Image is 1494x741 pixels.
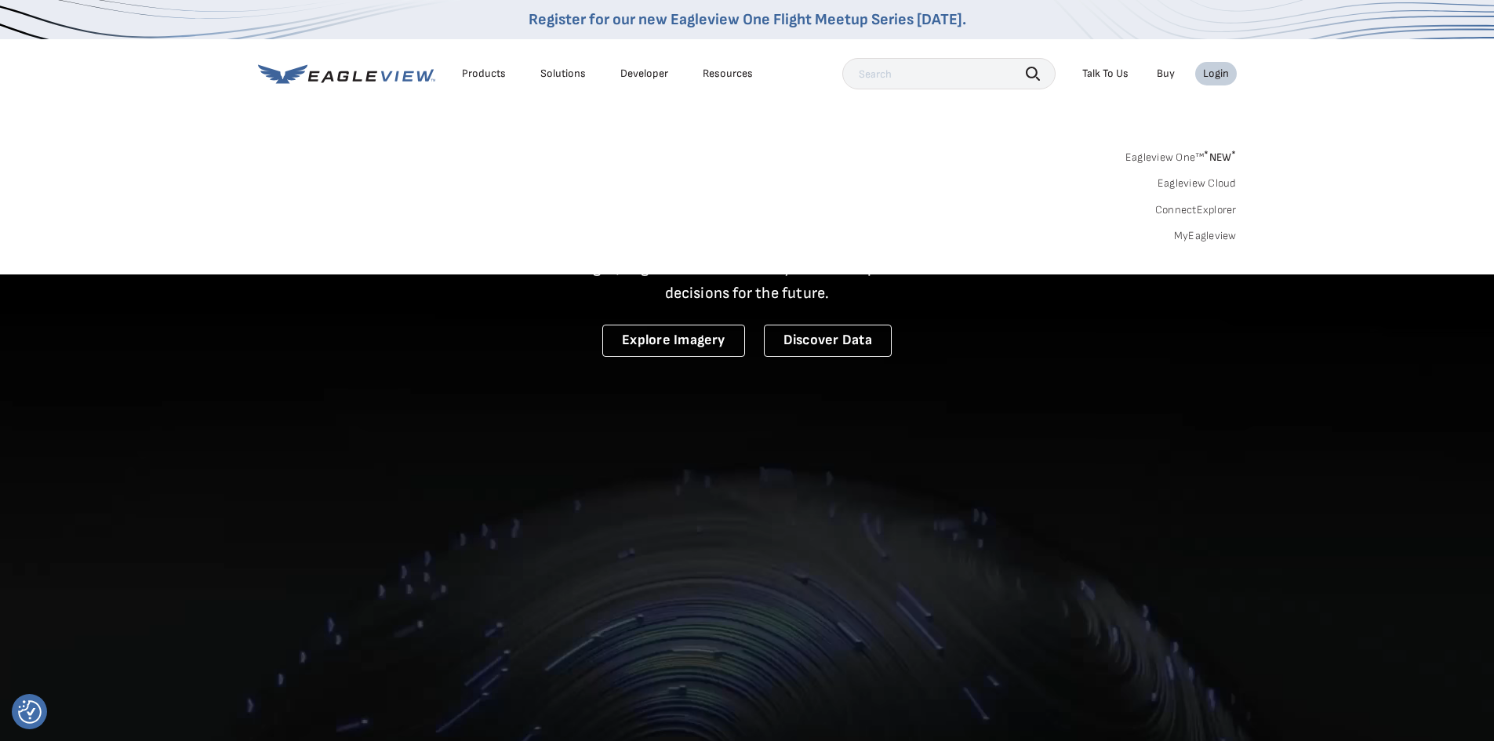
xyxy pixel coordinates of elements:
div: Resources [703,67,753,81]
div: Solutions [540,67,586,81]
span: NEW [1204,151,1236,164]
img: Revisit consent button [18,700,42,724]
a: MyEagleview [1174,229,1237,243]
div: Talk To Us [1082,67,1129,81]
a: Developer [620,67,668,81]
a: Register for our new Eagleview One Flight Meetup Series [DATE]. [529,10,966,29]
a: Explore Imagery [602,325,745,357]
a: ConnectExplorer [1155,203,1237,217]
div: Login [1203,67,1229,81]
a: Buy [1157,67,1175,81]
button: Consent Preferences [18,700,42,724]
a: Eagleview One™*NEW* [1125,146,1237,164]
div: Products [462,67,506,81]
input: Search [842,58,1056,89]
a: Discover Data [764,325,892,357]
a: Eagleview Cloud [1158,176,1237,191]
